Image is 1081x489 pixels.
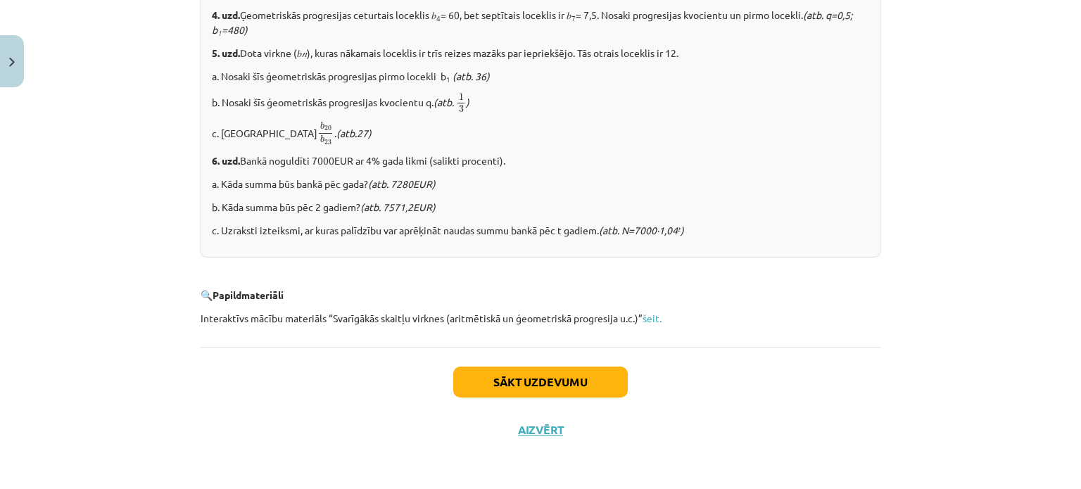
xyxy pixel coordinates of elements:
em: 𝑛 [302,46,307,59]
p: Interaktīvs mācību materiāls “Svarīgākās skaitļu virknes (aritmētiskā un ģeometriskā progresija u... [201,311,880,326]
i: ) [681,224,684,236]
button: Sākt uzdevumu [453,367,628,398]
b: 4. uzd. [212,8,240,21]
img: icon-close-lesson-0947bae3869378f0d4975bcd49f059093ad1ed9edebbc8119c70593378902aed.svg [9,58,15,67]
sub: 4 [436,13,441,23]
i: (atb. 7571,2EUR) [360,201,436,213]
i: (atb. [434,96,454,108]
i: (atb.27) [336,126,372,139]
span: 20 [324,126,331,131]
sup: t [678,224,681,234]
span: 1 [459,94,464,101]
b: 5. uzd. [212,46,240,59]
span: b [320,136,324,144]
button: Aizvērt [514,423,567,437]
p: c. [GEOGRAPHIC_DATA] . [212,122,869,145]
b: Papildmateriāli [213,288,284,301]
sub: 1 [446,74,450,84]
p: Ģeometriskās progresijas ceturtais loceklis 𝑏 = 60, bet septītais loceklis ir 𝑏 = 7,5. Nosaki pro... [212,8,869,37]
a: šeit. [643,312,662,324]
span: 3 [459,106,464,113]
i: (atb. 7280EUR) [368,177,436,190]
p: b. Kāda summa būs pēc 2 gadiem? [212,200,869,215]
i: =480) [222,23,248,36]
p: a. Kāda summa būs bankā pēc gada? [212,177,869,191]
p: Dota virkne (𝑏 ), kuras nākamais loceklis ir trīs reizes mazāks par iepriekšējo. Tās otrais locek... [212,46,869,61]
i: (atb. 36) [453,70,490,82]
b: 6. uzd. [212,154,240,167]
i: ) [466,96,469,108]
span: 23 [324,139,331,144]
p: b. Nosaki šīs ģeometriskās progresijas kvocientu q. [212,92,869,113]
sub: 1 [217,27,222,38]
p: Bankā noguldīti 7000EUR ar 4% gada likmi (salikti procenti). [212,153,869,168]
p: 🔍 [201,288,880,303]
span: b [320,122,324,130]
p: a. Nosaki šīs ģeometriskās progresijas pirmo locekli b [212,69,869,84]
p: c. Uzraksti izteiksmi, ar kuras palīdzību var aprēķināt naudas summu bankā pēc t gadiem. [212,223,869,238]
sub: 7 [571,13,576,23]
i: (atb. N=7000∙1,04 [599,224,678,236]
